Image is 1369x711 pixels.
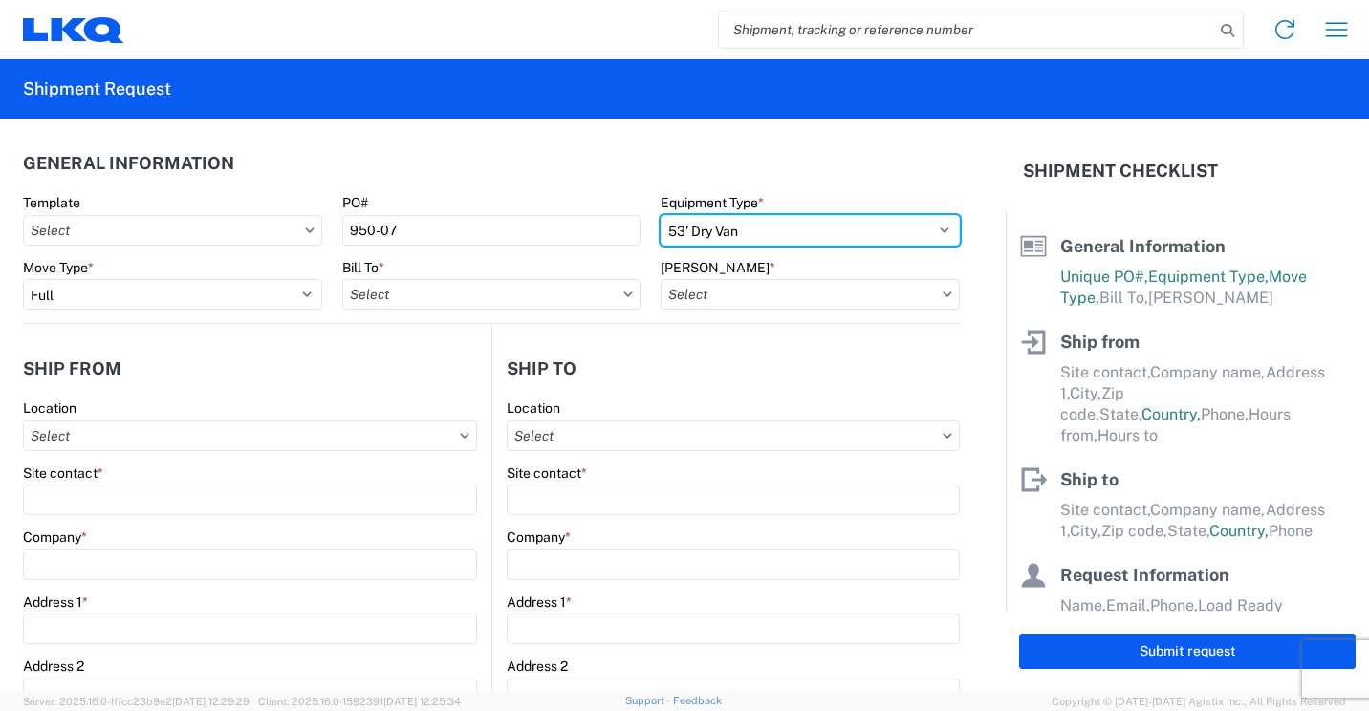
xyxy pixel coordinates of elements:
label: Company [23,528,87,546]
span: [PERSON_NAME] [1148,289,1273,307]
label: Location [507,399,560,417]
span: Copyright © [DATE]-[DATE] Agistix Inc., All Rights Reserved [1052,693,1346,710]
label: Company [507,528,571,546]
span: Client: 2025.16.0-1592391 [258,696,461,707]
label: PO# [342,194,368,211]
a: Support [625,695,673,706]
span: [DATE] 12:25:34 [383,696,461,707]
span: Ship from [1060,332,1140,352]
label: Bill To [342,259,384,276]
h2: Ship to [507,359,576,378]
span: Site contact, [1060,501,1150,519]
span: Phone, [1150,596,1198,614]
span: Company name, [1150,363,1266,381]
label: Equipment Type [661,194,764,211]
label: Address 2 [507,657,568,675]
input: Select [342,279,641,310]
span: Hours to [1097,426,1158,444]
span: Country, [1141,405,1201,423]
span: [DATE] 12:29:29 [172,696,250,707]
label: Move Type [23,259,94,276]
h2: Shipment Checklist [1023,160,1218,183]
span: Phone, [1201,405,1249,423]
h2: General Information [23,154,234,173]
label: [PERSON_NAME] [661,259,775,276]
input: Select [23,215,322,246]
a: Feedback [673,695,722,706]
span: City, [1070,384,1101,402]
label: Location [23,399,76,417]
span: General Information [1060,236,1226,256]
span: City, [1070,522,1101,540]
button: Submit request [1019,634,1356,669]
label: Address 2 [23,657,84,675]
span: Name, [1060,596,1106,614]
span: Company name, [1150,501,1266,519]
h2: Ship from [23,359,121,378]
span: Site contact, [1060,363,1150,381]
span: Zip code, [1101,522,1167,540]
span: Ship to [1060,469,1119,489]
span: Server: 2025.16.0-1ffcc23b9e2 [23,696,250,707]
label: Site contact [23,464,103,482]
span: Phone [1269,522,1313,540]
input: Select [507,420,960,451]
span: Unique PO#, [1060,268,1148,286]
label: Address 1 [23,593,88,611]
h2: Shipment Request [23,77,171,100]
span: Email, [1106,596,1150,614]
label: Site contact [507,464,587,482]
label: Address 1 [507,593,572,611]
input: Select [661,279,960,310]
input: Shipment, tracking or reference number [719,11,1214,48]
span: Equipment Type, [1148,268,1269,286]
span: State, [1167,522,1209,540]
span: Request Information [1060,565,1229,585]
span: Country, [1209,522,1269,540]
span: State, [1099,405,1141,423]
label: Template [23,194,80,211]
span: Bill To, [1099,289,1148,307]
input: Select [23,420,477,451]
